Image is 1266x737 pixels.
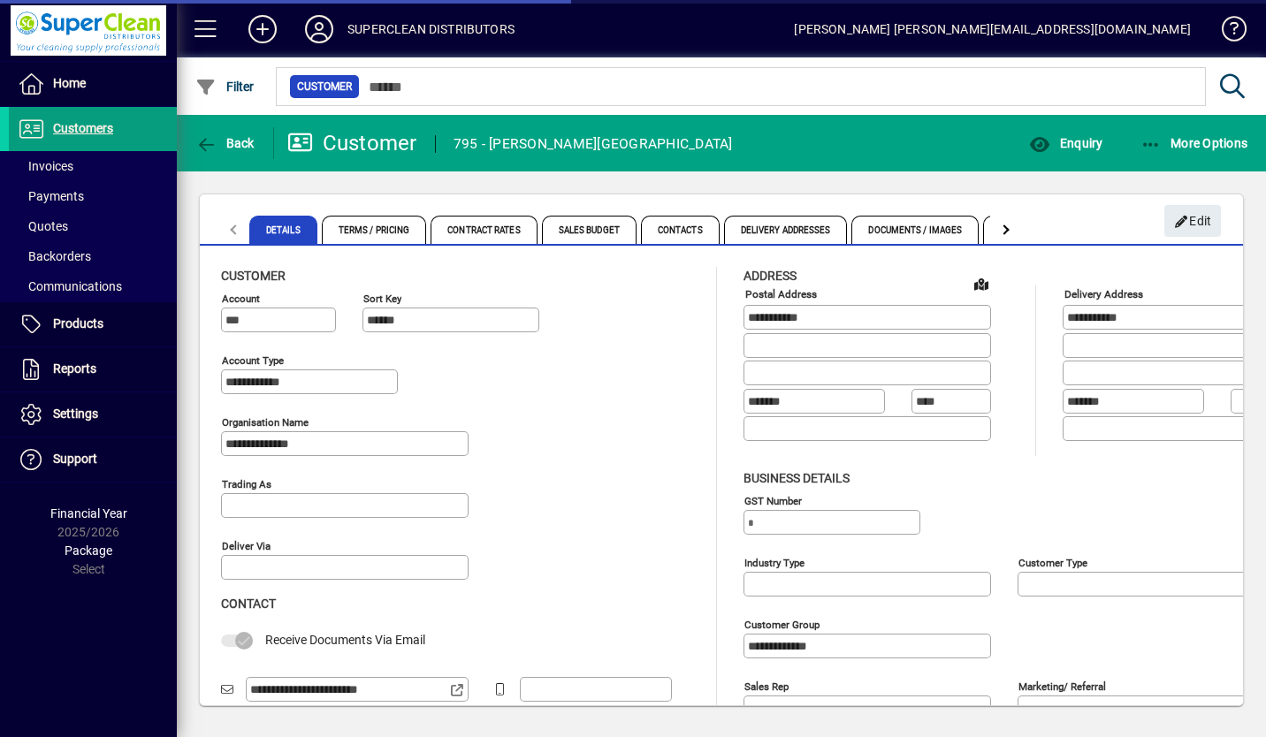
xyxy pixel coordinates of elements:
button: Profile [291,13,347,45]
a: Reports [9,347,177,391]
span: Customers [53,121,113,135]
span: Contacts [641,216,720,244]
span: Terms / Pricing [322,216,427,244]
button: Back [191,127,259,159]
mat-label: Marketing/ Referral [1018,680,1106,692]
span: Filter [195,80,255,94]
button: Edit [1164,205,1221,237]
mat-label: Deliver via [222,540,271,552]
span: Package [65,543,112,558]
span: Payments [18,189,84,203]
span: Delivery Addresses [724,216,848,244]
span: Quotes [18,219,68,233]
app-page-header-button: Back [177,127,274,159]
span: Financial Year [50,506,127,520]
mat-label: GST Number [744,494,802,506]
mat-label: Customer type [1018,556,1087,568]
span: Contact [221,596,276,611]
span: Invoices [18,159,73,173]
span: Enquiry [1029,136,1102,150]
span: Receive Documents Via Email [265,633,425,647]
a: Support [9,437,177,482]
a: Backorders [9,241,177,271]
mat-label: Trading as [222,478,271,490]
span: Address [744,269,797,283]
mat-label: Sales rep [744,680,789,692]
mat-label: Industry type [744,556,805,568]
mat-label: Account Type [222,354,284,367]
a: Quotes [9,211,177,241]
div: SUPERCLEAN DISTRIBUTORS [347,15,515,43]
div: [PERSON_NAME] [PERSON_NAME][EMAIL_ADDRESS][DOMAIN_NAME] [794,15,1191,43]
span: Edit [1174,207,1212,236]
span: Back [195,136,255,150]
span: Contract Rates [431,216,537,244]
button: Add [234,13,291,45]
a: View on map [967,270,995,298]
span: Customer [297,78,352,95]
span: Custom Fields [983,216,1082,244]
button: Filter [191,71,259,103]
a: Communications [9,271,177,301]
button: Enquiry [1025,127,1107,159]
span: Support [53,452,97,466]
mat-label: Account [222,293,260,305]
span: Documents / Images [851,216,979,244]
span: Customer [221,269,286,283]
span: Sales Budget [542,216,637,244]
div: Customer [287,129,417,157]
mat-label: Organisation name [222,416,309,429]
span: Backorders [18,249,91,263]
a: Products [9,302,177,346]
span: Reports [53,361,96,376]
span: Communications [18,279,122,293]
mat-label: Sort key [363,293,401,305]
a: Invoices [9,151,177,181]
mat-label: Customer group [744,618,820,630]
span: Details [249,216,317,244]
a: Settings [9,392,177,437]
span: Home [53,76,86,90]
a: Home [9,62,177,106]
span: More Options [1140,136,1248,150]
a: Knowledge Base [1209,4,1244,61]
span: Business details [744,471,850,485]
a: Payments [9,181,177,211]
span: Products [53,316,103,331]
div: 795 - [PERSON_NAME][GEOGRAPHIC_DATA] [454,130,733,158]
span: Settings [53,406,98,421]
button: More Options [1136,127,1253,159]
